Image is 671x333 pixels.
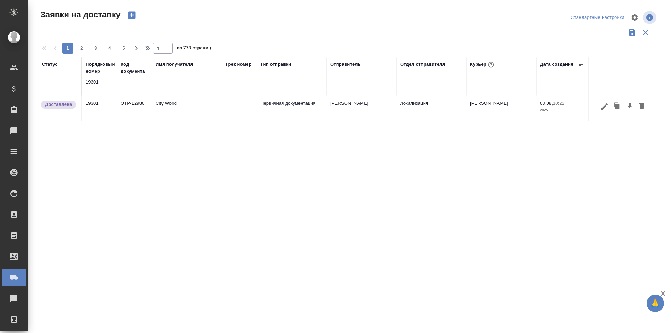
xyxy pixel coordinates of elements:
[540,107,585,114] p: 2025
[42,61,58,68] div: Статус
[117,96,152,121] td: OTP-12980
[470,60,496,69] div: Курьер
[540,101,553,106] p: 08.08,
[104,45,115,52] span: 4
[486,60,496,69] button: При выборе курьера статус заявки автоматически поменяется на «Принята»
[397,96,467,121] td: Локализация
[86,61,115,75] div: Порядковый номер
[76,43,87,54] button: 2
[611,100,624,113] button: Клонировать
[599,100,611,113] button: Редактировать
[330,61,361,68] div: Отправитель
[118,45,129,52] span: 5
[177,44,211,54] span: из 773 страниц
[82,96,117,121] td: 19301
[467,96,536,121] td: [PERSON_NAME]
[123,9,140,21] button: Создать
[90,45,101,52] span: 3
[649,296,661,311] span: 🙏
[639,26,652,39] button: Сбросить фильтры
[40,100,78,109] div: Документы доставлены, фактическая дата доставки проставиться автоматически
[121,61,149,75] div: Код документа
[647,295,664,312] button: 🙏
[104,43,115,54] button: 4
[624,100,636,113] button: Скачать
[260,61,291,68] div: Тип отправки
[553,101,564,106] p: 10:22
[118,43,129,54] button: 5
[90,43,101,54] button: 3
[156,61,193,68] div: Имя получателя
[225,61,252,68] div: Трек номер
[76,45,87,52] span: 2
[327,96,397,121] td: [PERSON_NAME]
[626,26,639,39] button: Сохранить фильтры
[626,9,643,26] span: Настроить таблицу
[257,96,327,121] td: Первичная документация
[400,61,445,68] div: Отдел отправителя
[540,61,573,68] div: Дата создания
[152,96,222,121] td: City World
[38,9,121,20] span: Заявки на доставку
[569,12,626,23] div: split button
[643,11,658,24] span: Посмотреть информацию
[45,101,72,108] p: Доставлена
[636,100,648,113] button: Удалить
